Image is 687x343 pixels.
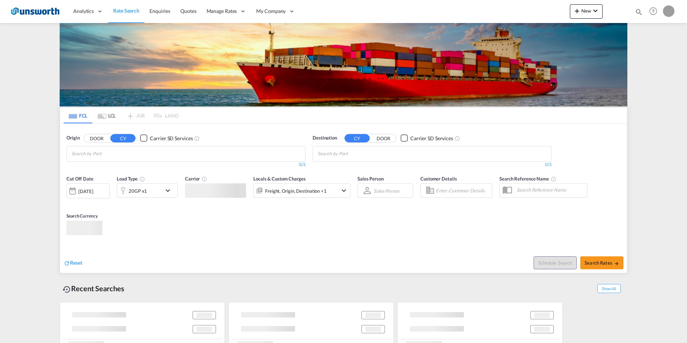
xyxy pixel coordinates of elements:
div: Help [647,5,663,18]
md-tab-item: FCL [64,108,92,123]
span: Search Currency [66,213,98,219]
span: Customer Details [420,176,457,182]
span: Help [647,5,659,17]
md-icon: Your search will be saved by the below given name [551,176,557,182]
md-pagination-wrapper: Use the left and right arrow keys to navigate between tabs [64,108,179,123]
div: Freight Origin Destination Factory Stuffingicon-chevron-down [253,183,350,198]
span: Show All [597,284,621,293]
button: Note: By default Schedule search will only considerorigin ports, destination ports and cut off da... [534,256,577,269]
div: 0/3 [313,162,552,168]
md-checkbox: Checkbox No Ink [140,134,193,142]
md-chips-wrap: Chips container with autocompletion. Enter the text area, type text to search, and then use the u... [70,146,143,160]
span: Destination [313,134,337,142]
div: icon-magnify [635,8,643,19]
md-icon: The selected Trucker/Carrierwill be displayed in the rate results If the rates are from another f... [202,176,207,182]
md-icon: icon-chevron-down [591,6,600,15]
md-checkbox: Checkbox No Ink [401,134,453,142]
md-icon: icon-chevron-down [163,186,176,195]
span: Load Type [117,176,145,182]
md-icon: icon-refresh [64,260,70,266]
md-icon: icon-magnify [635,8,643,16]
span: Analytics [73,8,94,15]
div: Freight Origin Destination Factory Stuffing [265,186,327,196]
span: Carrier [185,176,207,182]
button: CY [110,134,135,142]
md-tab-item: LCL [92,108,121,123]
md-select: Sales Person [373,186,400,196]
img: 3748d800213711f08852f18dcb6d8936.jpg [11,3,59,19]
span: Manage Rates [207,8,237,15]
md-datepicker: Select [66,198,72,207]
button: DOOR [84,134,109,142]
md-icon: icon-information-outline [139,176,145,182]
span: New [573,8,600,14]
span: Enquiries [149,8,170,14]
button: CY [345,134,370,142]
md-icon: icon-chevron-down [340,186,348,195]
input: Search Reference Name [513,184,587,195]
input: Enter Customer Details [436,185,490,196]
md-icon: Unchecked: Search for CY (Container Yard) services for all selected carriers.Checked : Search for... [455,136,460,141]
span: Sales Person [358,176,384,182]
md-icon: Unchecked: Search for CY (Container Yard) services for all selected carriers.Checked : Search for... [194,136,200,141]
span: Reset [70,260,82,266]
md-icon: icon-arrow-right [614,261,619,266]
md-chips-wrap: Chips container with autocompletion. Enter the text area, type text to search, and then use the u... [317,146,389,160]
div: OriginDOOR CY Checkbox No InkUnchecked: Search for CY (Container Yard) services for all selected ... [60,124,627,273]
input: Chips input. [72,148,140,160]
span: Quotes [180,8,196,14]
div: [DATE] [78,188,93,195]
input: Chips input. [318,148,386,160]
span: Cut Off Date [66,176,93,182]
div: 20GP x1 [129,186,147,196]
div: Carrier SD Services [150,135,193,142]
span: Search Reference Name [499,176,557,182]
button: Search Ratesicon-arrow-right [580,256,623,269]
img: LCL+%26+FCL+BACKGROUND.png [60,23,627,106]
md-icon: icon-backup-restore [63,285,71,294]
div: Carrier SD Services [410,135,453,142]
span: Rate Search [113,8,139,14]
md-icon: icon-plus 400-fg [573,6,581,15]
span: Locals & Custom Charges [253,176,306,182]
div: Recent Searches [60,280,127,297]
span: My Company [256,8,286,15]
div: icon-refreshReset [64,259,82,267]
div: [DATE] [66,183,110,198]
div: 20GP x1icon-chevron-down [117,183,178,198]
span: Origin [66,134,79,142]
div: 0/3 [66,162,305,168]
button: icon-plus 400-fgNewicon-chevron-down [570,4,603,19]
button: DOOR [371,134,396,142]
span: Search Rates [585,260,619,266]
